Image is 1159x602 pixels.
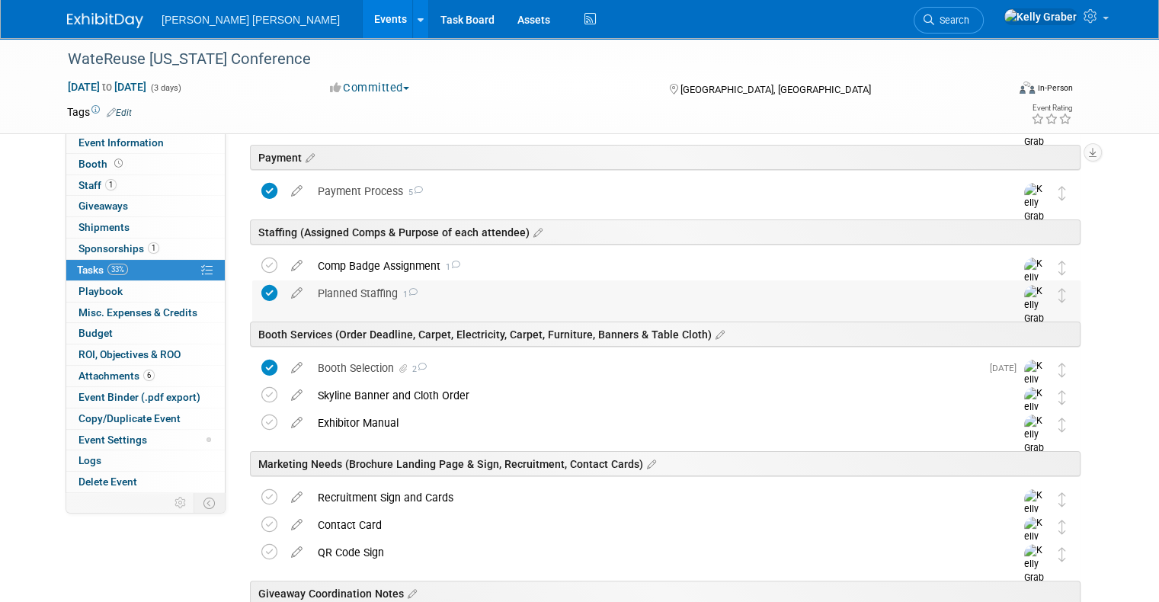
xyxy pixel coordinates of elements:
[66,281,225,302] a: Playbook
[990,363,1024,373] span: [DATE]
[66,450,225,471] a: Logs
[1024,415,1047,469] img: Kelly Graber
[105,179,117,191] span: 1
[194,493,226,513] td: Toggle Event Tabs
[66,387,225,408] a: Event Binder (.pdf export)
[66,408,225,429] a: Copy/Duplicate Event
[283,389,310,402] a: edit
[398,290,418,299] span: 1
[934,14,969,26] span: Search
[530,224,543,239] a: Edit sections
[712,326,725,341] a: Edit sections
[643,456,656,471] a: Edit sections
[78,412,181,424] span: Copy/Duplicate Event
[310,383,994,408] div: Skyline Banner and Cloth Order
[78,370,155,382] span: Attachments
[1058,261,1066,275] i: Move task
[107,264,128,275] span: 33%
[66,303,225,323] a: Misc. Expenses & Credits
[310,355,981,381] div: Booth Selection
[310,253,994,279] div: Comp Badge Assignment
[78,348,181,360] span: ROI, Objectives & ROO
[1058,390,1066,405] i: Move task
[1031,104,1072,112] div: Event Rating
[924,79,1073,102] div: Event Format
[162,14,340,26] span: [PERSON_NAME] [PERSON_NAME]
[250,322,1081,347] div: Booth Services (Order Deadline, Carpet, Electricity, Carpet, Furniture, Banners & Table Cloth)
[914,7,984,34] a: Search
[680,84,871,95] span: [GEOGRAPHIC_DATA], [GEOGRAPHIC_DATA]
[168,493,194,513] td: Personalize Event Tab Strip
[310,178,994,204] div: Payment Process
[66,154,225,175] a: Booth
[1020,82,1035,94] img: Format-Inperson.png
[283,287,310,300] a: edit
[78,285,123,297] span: Playbook
[66,217,225,238] a: Shipments
[310,512,994,538] div: Contact Card
[1058,520,1066,534] i: Move task
[66,472,225,492] a: Delete Event
[148,242,159,254] span: 1
[250,145,1081,170] div: Payment
[78,179,117,191] span: Staff
[283,416,310,430] a: edit
[410,364,427,374] span: 2
[283,184,310,198] a: edit
[1024,285,1047,339] img: Kelly Graber
[1058,547,1066,562] i: Move task
[325,80,415,96] button: Committed
[100,81,114,93] span: to
[1024,489,1047,543] img: Kelly Graber
[283,518,310,532] a: edit
[66,366,225,386] a: Attachments6
[1058,492,1066,507] i: Move task
[310,410,994,436] div: Exhibitor Manual
[1058,186,1066,200] i: Move task
[1024,183,1047,237] img: Kelly Graber
[1024,544,1047,598] img: Kelly Graber
[310,540,994,565] div: QR Code Sign
[66,239,225,259] a: Sponsorships1
[283,361,310,375] a: edit
[78,242,159,255] span: Sponsorships
[149,83,181,93] span: (3 days)
[143,370,155,381] span: 6
[283,546,310,559] a: edit
[111,158,126,169] span: Booth not reserved yet
[78,158,126,170] span: Booth
[62,46,988,73] div: WateReuse [US_STATE] Conference
[66,196,225,216] a: Giveaways
[283,491,310,504] a: edit
[283,259,310,273] a: edit
[207,437,211,442] span: Modified Layout
[404,585,417,600] a: Edit sections
[67,13,143,28] img: ExhibitDay
[302,149,315,165] a: Edit sections
[310,485,994,511] div: Recruitment Sign and Cards
[250,451,1081,476] div: Marketing Needs (Brochure Landing Page & Sign, Recruitment, Contact Cards)
[1058,288,1066,303] i: Move task
[78,476,137,488] span: Delete Event
[1024,360,1047,414] img: Kelly Graber
[1024,258,1047,312] img: Kelly Graber
[78,327,113,339] span: Budget
[78,434,147,446] span: Event Settings
[250,219,1081,245] div: Staffing (Assigned Comps & Purpose of each attendee)
[78,221,130,233] span: Shipments
[77,264,128,276] span: Tasks
[67,104,132,120] td: Tags
[66,133,225,153] a: Event Information
[66,344,225,365] a: ROI, Objectives & ROO
[78,306,197,319] span: Misc. Expenses & Credits
[66,430,225,450] a: Event Settings
[1058,363,1066,377] i: Move task
[66,175,225,196] a: Staff1
[310,280,994,306] div: Planned Staffing
[78,200,128,212] span: Giveaways
[1024,387,1047,441] img: Kelly Graber
[1037,82,1073,94] div: In-Person
[1004,8,1077,25] img: Kelly Graber
[78,136,164,149] span: Event Information
[440,262,460,272] span: 1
